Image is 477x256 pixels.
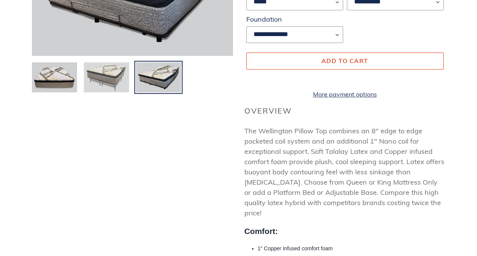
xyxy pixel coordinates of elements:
li: 1" Copper Infused comfort foam [258,245,446,253]
img: Load image into Gallery viewer, Wellington FS Pillow Top Mattress [83,62,130,93]
img: Load image into Gallery viewer, Wellington FS Pillow Top Mattress [135,62,182,93]
h2: Comfort: [244,226,446,237]
a: More payment options [246,90,444,99]
h2: Overview [244,106,446,115]
span: Add to cart [321,57,368,65]
span: The Wellington Pillow Top combines an 8" edge to edge pocketed coil system and an additional 1" N... [244,126,444,217]
label: Foundation [246,14,343,24]
img: Load image into Gallery viewer, Wellington FS Pillow Top Mattress [31,62,78,93]
button: Add to cart [246,52,444,69]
